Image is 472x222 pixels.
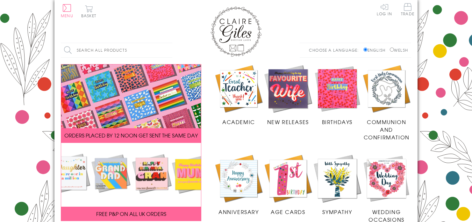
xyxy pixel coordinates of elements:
label: English [363,47,389,53]
span: Trade [401,3,414,16]
a: Log In [377,3,392,16]
a: Trade [401,3,414,17]
span: Anniversary [218,208,259,216]
span: ORDERS PLACED BY 12 NOON GET SENT THE SAME DAY [64,131,198,139]
span: Communion and Confirmation [364,118,410,141]
a: Sympathy [313,154,362,216]
span: FREE P&P ON ALL UK ORDERS [96,210,166,218]
input: Search [166,43,172,57]
span: Menu [61,13,73,18]
input: English [363,48,368,52]
img: Claire Giles Greetings Cards [211,6,261,57]
button: Menu [61,4,73,18]
input: Welsh [390,48,394,52]
span: Academic [222,118,255,126]
a: Anniversary [214,154,263,216]
a: Academic [214,64,263,126]
input: Search all products [61,43,172,57]
button: Basket [80,5,97,18]
span: Age Cards [271,208,305,216]
a: New Releases [263,64,313,126]
a: Birthdays [313,64,362,126]
span: New Releases [267,118,309,126]
a: Age Cards [263,154,313,216]
span: Sympathy [322,208,352,216]
p: Choose a language: [309,47,362,53]
a: Communion and Confirmation [362,64,411,141]
label: Welsh [390,47,408,53]
span: Birthdays [322,118,353,126]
